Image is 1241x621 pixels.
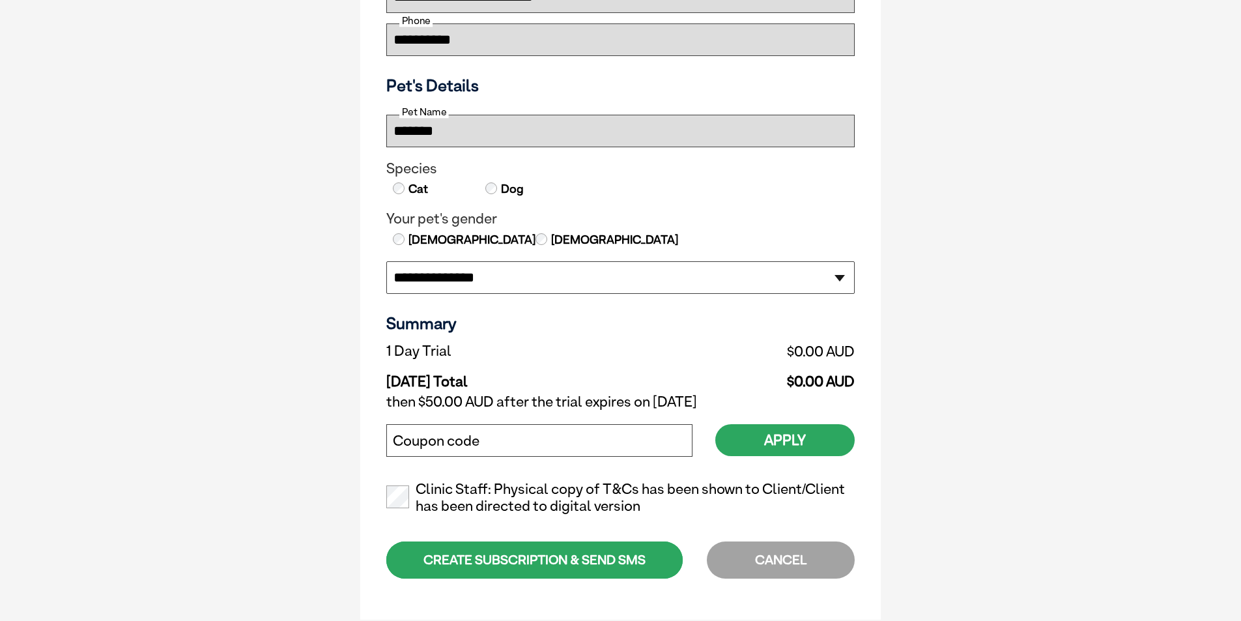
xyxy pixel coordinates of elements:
td: then $50.00 AUD after the trial expires on [DATE] [386,390,855,414]
button: Apply [715,424,855,456]
h3: Pet's Details [381,76,860,95]
td: 1 Day Trial [386,339,641,363]
td: [DATE] Total [386,363,641,390]
legend: Species [386,160,855,177]
h3: Summary [386,313,855,333]
td: $0.00 AUD [641,339,855,363]
div: CREATE SUBSCRIPTION & SEND SMS [386,542,683,579]
legend: Your pet's gender [386,210,855,227]
label: Coupon code [393,433,479,450]
label: Phone [399,15,433,27]
div: CANCEL [707,542,855,579]
label: Clinic Staff: Physical copy of T&Cs has been shown to Client/Client has been directed to digital ... [386,481,855,515]
input: Clinic Staff: Physical copy of T&Cs has been shown to Client/Client has been directed to digital ... [386,485,409,508]
td: $0.00 AUD [641,363,855,390]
